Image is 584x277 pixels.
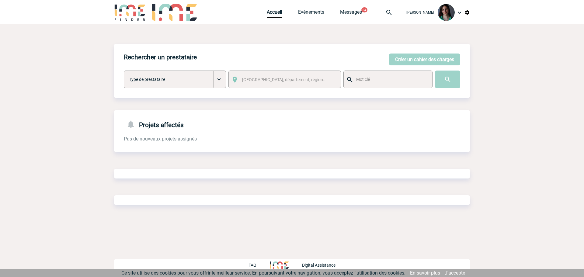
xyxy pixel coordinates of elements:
[270,261,289,269] img: http://www.idealmeetingsevents.fr/
[298,9,324,18] a: Evénements
[126,120,139,129] img: notifications-24-px-g.png
[242,77,327,82] span: [GEOGRAPHIC_DATA], département, région...
[249,262,270,268] a: FAQ
[435,71,460,88] input: Submit
[124,54,197,61] h4: Rechercher un prestataire
[249,263,256,268] p: FAQ
[361,7,367,12] button: 24
[114,4,146,21] img: IME-Finder
[124,136,197,142] span: Pas de nouveaux projets assignés
[124,120,184,129] h4: Projets affectés
[406,10,434,15] span: [PERSON_NAME]
[410,270,440,276] a: En savoir plus
[445,270,465,276] a: J'accepte
[267,9,282,18] a: Accueil
[340,9,362,18] a: Messages
[355,75,427,83] input: Mot clé
[438,4,455,21] img: 131235-0.jpeg
[302,263,335,268] p: Digital Assistance
[121,270,405,276] span: Ce site utilise des cookies pour vous offrir le meilleur service. En poursuivant votre navigation...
